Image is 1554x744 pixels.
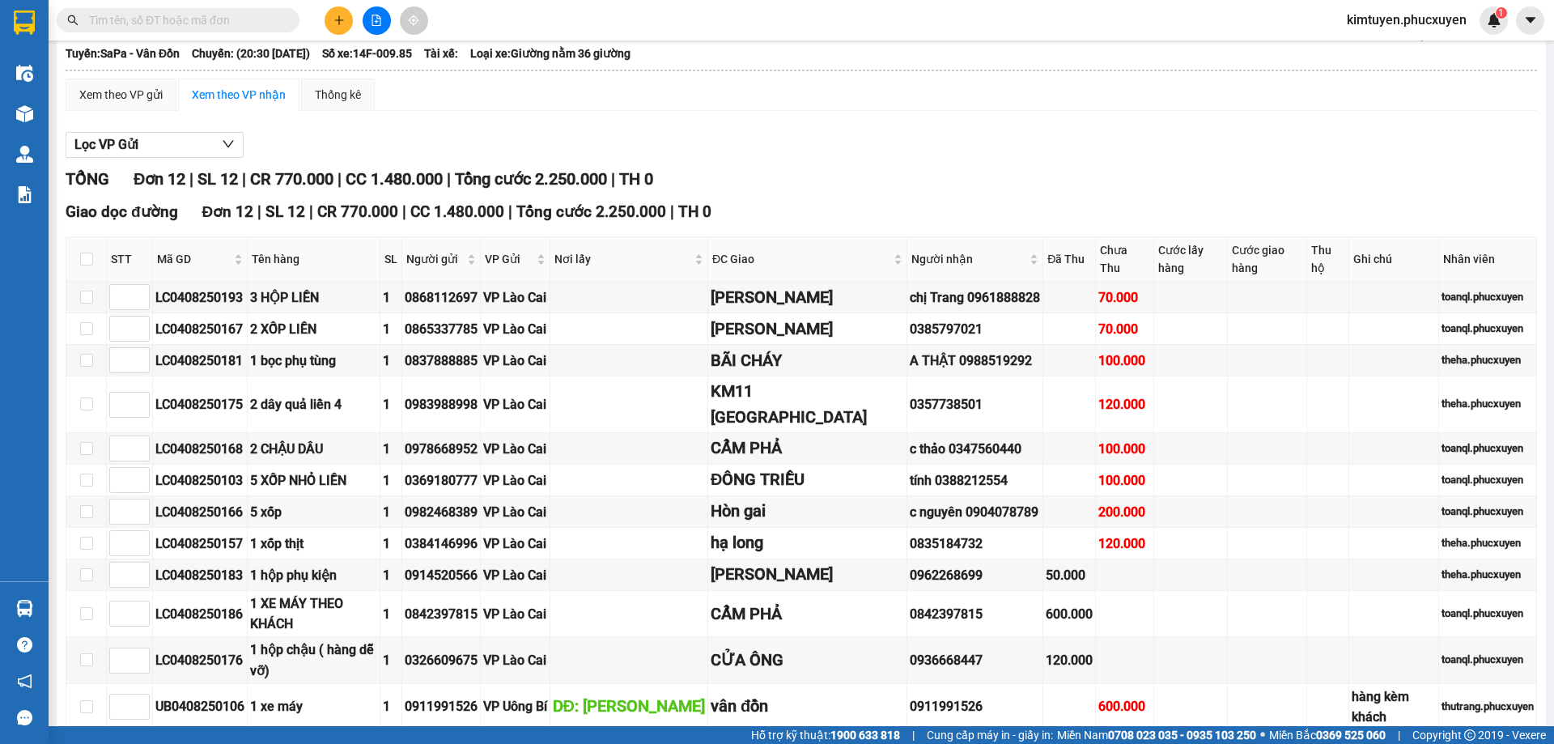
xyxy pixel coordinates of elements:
span: Increase Value [131,648,149,661]
span: Decrease Value [131,661,149,673]
span: down [222,138,235,151]
img: icon-new-feature [1487,13,1501,28]
span: down [136,406,146,416]
th: Nhân viên [1439,237,1537,282]
img: warehouse-icon [16,146,33,163]
span: Increase Value [131,317,149,329]
div: 0936668447 [910,650,1040,670]
div: VP Uông Bí [483,696,547,716]
div: LC0408250193 [155,287,244,308]
div: LC0408250157 [155,534,244,554]
span: down [136,482,146,491]
div: 50.000 [1046,565,1093,585]
span: Tài xế: [424,45,458,62]
span: message [17,710,32,725]
div: VP Lào Cai [483,351,547,371]
div: DĐ: [PERSON_NAME] [553,694,705,719]
span: file-add [371,15,382,26]
span: | [402,202,406,221]
td: VP Lào Cai [481,465,550,496]
span: Đơn 12 [134,169,185,189]
span: Lọc VP Gửi [74,134,138,155]
div: 0865337785 [405,319,478,339]
div: 100.000 [1098,470,1150,491]
button: aim [400,6,428,35]
div: 1 [383,319,399,339]
th: Cước lấy hàng [1154,237,1228,282]
sup: 1 [1496,7,1507,19]
td: VP Uông Bí [481,684,550,730]
div: 100.000 [1098,351,1150,371]
span: Người nhận [911,250,1026,268]
div: c nguyên 0904078789 [910,502,1040,522]
td: VP Lào Cai [481,433,550,465]
span: ĐC Giao [712,250,890,268]
div: 1 [383,502,399,522]
div: theha.phucxuyen [1441,535,1534,551]
td: LC0408250157 [153,528,248,559]
span: SL 12 [197,169,238,189]
span: Decrease Value [131,405,149,417]
div: VP Lào Cai [483,502,547,522]
span: | [508,202,512,221]
div: 2 dây quả liền 4 [250,394,377,415]
div: theha.phucxuyen [1441,352,1534,368]
div: 0837888885 [405,351,478,371]
span: 1 [1498,7,1504,19]
div: 600.000 [1046,604,1093,624]
span: Hỗ trợ kỹ thuật: [751,726,900,744]
span: question-circle [17,637,32,653]
span: Số xe: 14F-009.85 [322,45,412,62]
span: Decrease Value [131,297,149,309]
div: vân đồn [711,694,904,719]
div: VP Lào Cai [483,319,547,339]
span: Đơn 12 [202,202,254,221]
div: 0326609675 [405,650,478,670]
div: 0978668952 [405,439,478,459]
button: file-add [363,6,391,35]
img: warehouse-icon [16,600,33,617]
input: Tìm tên, số ĐT hoặc mã đơn [89,11,280,29]
span: CC 1.480.000 [410,202,504,221]
th: Ghi chú [1349,237,1439,282]
div: 1 [383,534,399,554]
span: Decrease Value [131,329,149,341]
td: LC0408250181 [153,345,248,376]
span: TH 0 [619,169,653,189]
span: Increase Value [131,436,149,449]
div: chị Trang 0961888828 [910,287,1040,308]
div: 120.000 [1098,394,1150,415]
div: 0911991526 [910,696,1040,716]
div: A THẬT 0988519292 [910,351,1040,371]
span: Increase Value [131,348,149,360]
td: LC0408250168 [153,433,248,465]
div: 1 [383,439,399,459]
div: LC0408250167 [155,319,244,339]
div: LC0408250176 [155,650,244,670]
strong: 0708 023 035 - 0935 103 250 [1108,729,1256,742]
div: LC0408250175 [155,394,244,415]
div: Xem theo VP nhận [192,86,286,104]
span: Increase Value [131,285,149,297]
span: Decrease Value [131,360,149,372]
div: [PERSON_NAME] [711,562,904,587]
th: STT [107,237,153,282]
div: Hòn gai [711,499,904,524]
th: SL [380,237,402,282]
span: | [447,169,451,189]
span: Decrease Value [131,449,149,461]
span: up [136,604,146,614]
span: search [67,15,79,26]
img: warehouse-icon [16,105,33,122]
div: VP Lào Cai [483,565,547,585]
div: 120.000 [1098,534,1150,554]
div: LC0408250103 [155,470,244,491]
div: CẨM PHẢ [711,436,904,461]
td: VP Lào Cai [481,637,550,683]
span: down [136,362,146,372]
span: up [136,394,146,404]
div: toanql.phucxuyen [1441,440,1534,457]
img: solution-icon [16,186,33,203]
div: 0385797021 [910,319,1040,339]
div: 1 [383,604,399,624]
